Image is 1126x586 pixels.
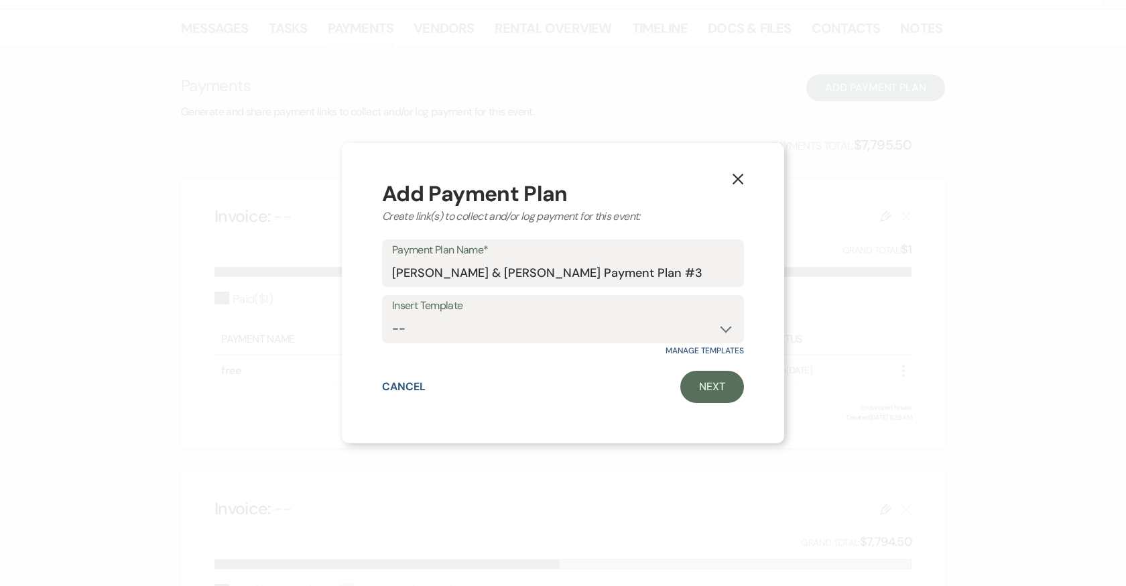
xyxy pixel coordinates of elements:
[666,345,744,356] a: Manage Templates
[392,241,734,260] label: Payment Plan Name*
[680,371,744,403] a: Next
[382,382,426,392] button: Cancel
[382,209,744,225] div: Create link(s) to collect and/or log payment for this event:
[392,296,734,316] label: Insert Template
[382,183,744,204] div: Add Payment Plan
